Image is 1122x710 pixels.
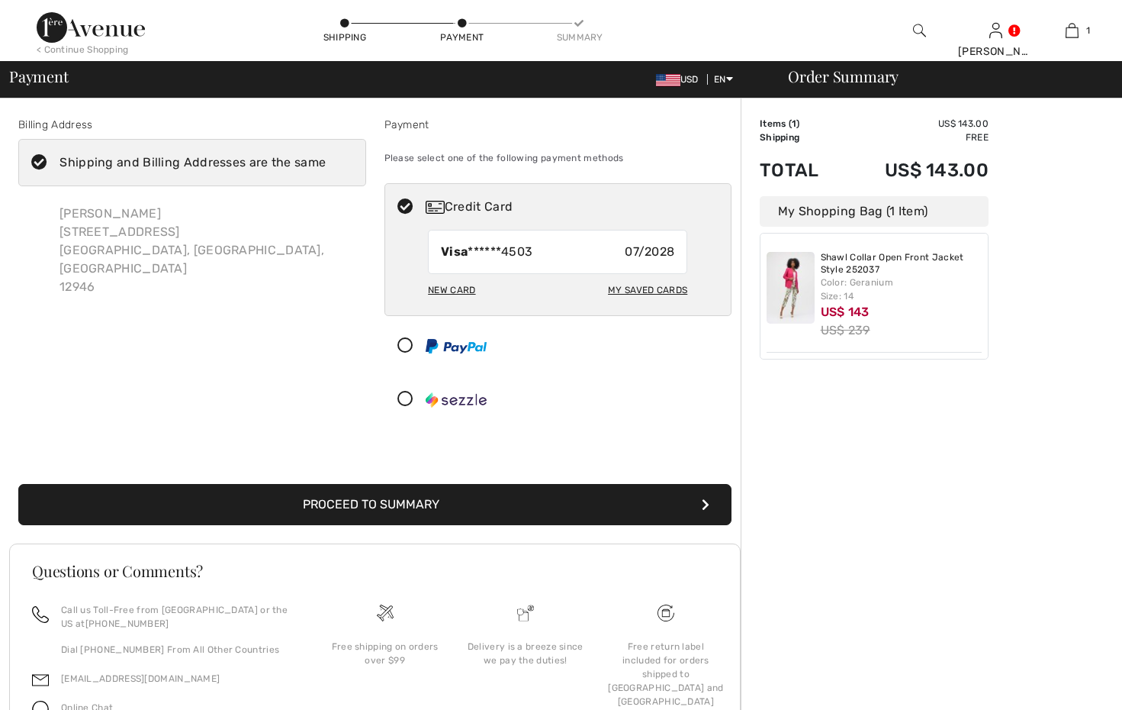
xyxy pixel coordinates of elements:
[32,672,49,689] img: email
[821,276,982,303] div: Color: Geranium Size: 14
[958,44,1033,60] div: [PERSON_NAME]
[625,243,674,261] span: 07/2028
[18,117,366,133] div: Billing Address
[989,21,1002,40] img: My Info
[47,192,366,308] div: [PERSON_NAME] [STREET_ADDRESS] [GEOGRAPHIC_DATA], [GEOGRAPHIC_DATA], [GEOGRAPHIC_DATA] 12946
[767,252,815,324] img: Shawl Collar Open Front Jacket Style 252037
[37,43,129,56] div: < Continue Shopping
[843,131,989,144] td: Free
[770,69,1113,84] div: Order Summary
[441,244,468,259] strong: Visa
[821,252,982,276] a: Shawl Collar Open Front Jacket Style 252037
[792,118,796,129] span: 1
[439,31,485,44] div: Payment
[426,201,445,214] img: Credit Card
[760,144,843,196] td: Total
[428,277,475,303] div: New Card
[426,198,721,216] div: Credit Card
[821,305,870,319] span: US$ 143
[608,640,724,708] div: Free return label included for orders shipped to [GEOGRAPHIC_DATA] and [GEOGRAPHIC_DATA]
[384,117,732,133] div: Payment
[61,673,220,684] a: [EMAIL_ADDRESS][DOMAIN_NAME]
[426,392,487,408] img: Sezzle
[322,31,368,44] div: Shipping
[59,153,326,172] div: Shipping and Billing Addresses are the same
[821,323,870,337] s: US$ 239
[843,117,989,131] td: US$ 143.00
[61,603,297,631] p: Call us Toll-Free from [GEOGRAPHIC_DATA] or the US at
[657,605,674,621] img: Free shipping on orders over $99
[468,640,584,667] div: Delivery is a breeze since we pay the duties!
[714,74,733,85] span: EN
[384,139,732,177] div: Please select one of the following payment methods
[9,69,68,84] span: Payment
[656,74,705,85] span: USD
[760,117,843,131] td: Items ( )
[327,640,443,667] div: Free shipping on orders over $99
[37,12,145,43] img: 1ère Avenue
[377,605,394,621] img: Free shipping on orders over $99
[760,196,989,227] div: My Shopping Bag (1 Item)
[18,484,731,525] button: Proceed to Summary
[760,131,843,144] td: Shipping
[517,605,534,621] img: Delivery is a breeze since we pay the duties!
[1066,21,1079,40] img: My Bag
[608,277,687,303] div: My Saved Cards
[656,74,680,86] img: US Dollar
[1034,21,1109,40] a: 1
[85,618,169,629] a: [PHONE_NUMBER]
[32,563,718,579] h3: Questions or Comments?
[61,643,297,657] p: Dial [PHONE_NUMBER] From All Other Countries
[913,21,926,40] img: search the website
[32,606,49,623] img: call
[1086,24,1090,37] span: 1
[557,31,603,44] div: Summary
[843,144,989,196] td: US$ 143.00
[426,339,487,353] img: PayPal
[989,23,1002,37] a: Sign In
